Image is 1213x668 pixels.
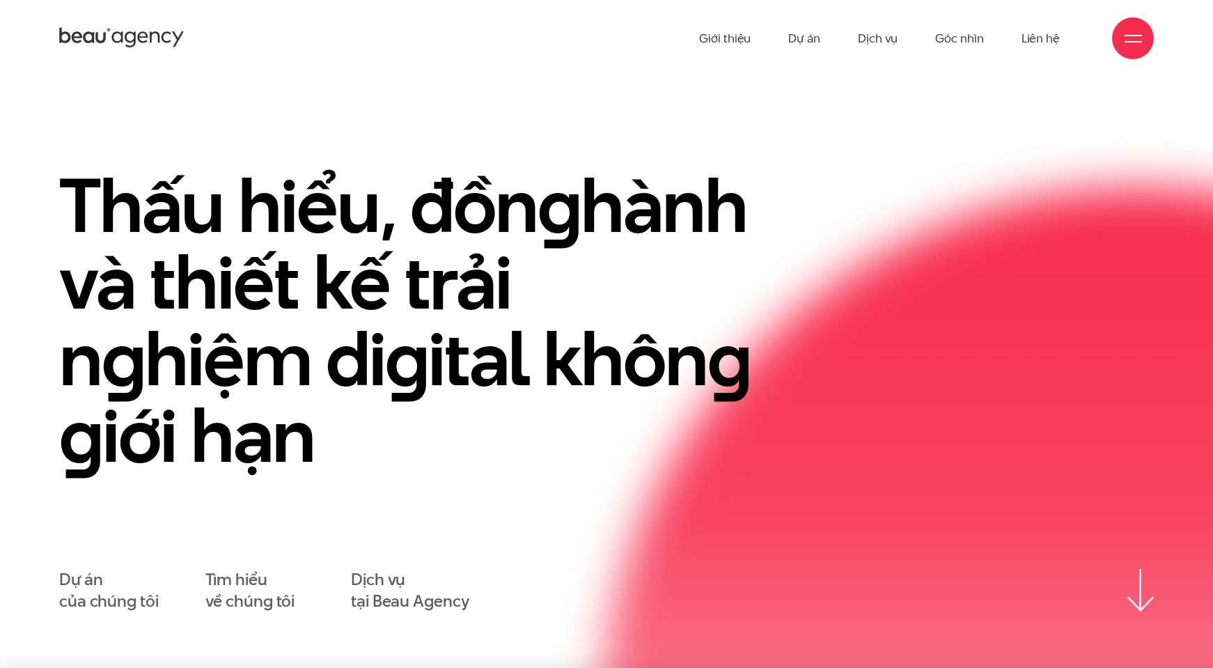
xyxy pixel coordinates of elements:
[59,569,158,612] a: Dự áncủa chúng tôi
[59,383,102,488] en: g
[205,569,295,612] a: Tìm hiểuvề chúng tôi
[102,306,145,411] en: g
[59,167,777,474] h1: Thấu hiểu, đồn hành và thiết kế trải n hiệm di ital khôn iới hạn
[351,569,469,612] a: Dịch vụtại Beau Agency
[707,306,751,411] en: g
[385,306,428,411] en: g
[538,153,581,258] en: g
